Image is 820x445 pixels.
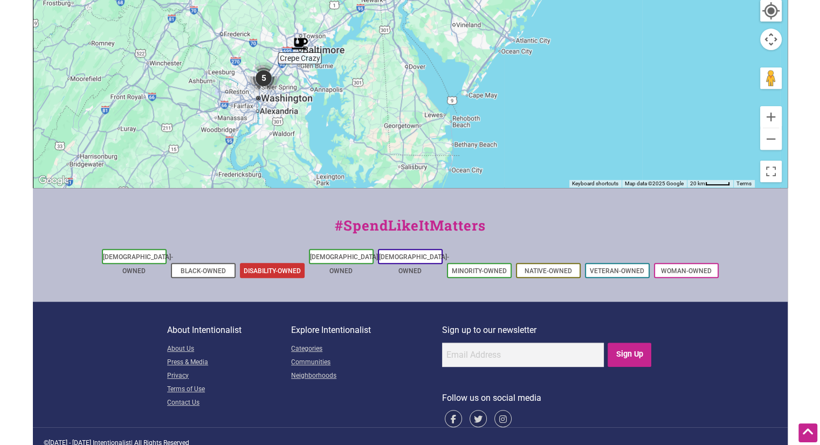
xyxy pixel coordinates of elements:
a: Disability-Owned [244,267,301,275]
a: Open this area in Google Maps (opens a new window) [36,173,72,187]
a: Native-Owned [525,267,572,275]
span: Map data ©2025 Google [625,180,684,186]
a: [DEMOGRAPHIC_DATA]-Owned [103,253,173,275]
div: 5 [247,62,280,94]
p: About Intentionalist [167,323,291,337]
div: Crepe Crazy [292,36,308,52]
button: Map camera controls [760,29,782,50]
span: 20 km [690,180,705,186]
button: Zoom in [760,106,782,128]
button: Map Scale: 20 km per 42 pixels [687,180,733,187]
div: Scroll Back to Top [798,423,817,442]
div: #SpendLikeItMatters [33,215,788,247]
a: Contact Us [167,397,291,410]
a: Black-Owned [181,267,226,275]
a: Veteran-Owned [590,267,644,275]
button: Keyboard shortcuts [572,180,618,187]
a: Woman-Owned [661,267,712,275]
button: Drag Pegman onto the map to open Street View [760,67,782,89]
p: Sign up to our newsletter [442,323,653,337]
img: Google [36,173,72,187]
a: Minority-Owned [452,267,507,275]
button: Zoom out [760,128,782,150]
a: Press & Media [167,356,291,370]
p: Follow us on social media [442,391,653,405]
a: Communities [291,356,442,370]
a: Neighborhoods [291,370,442,383]
a: [DEMOGRAPHIC_DATA]-Owned [310,253,380,275]
a: Categories [291,343,442,356]
p: Explore Intentionalist [291,323,442,337]
input: Email Address [442,343,604,367]
a: Terms (opens in new tab) [736,180,752,186]
a: Terms of Use [167,383,291,397]
a: About Us [167,343,291,356]
a: [DEMOGRAPHIC_DATA]-Owned [379,253,449,275]
button: Toggle fullscreen view [760,160,782,182]
input: Sign Up [608,343,651,367]
a: Privacy [167,370,291,383]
